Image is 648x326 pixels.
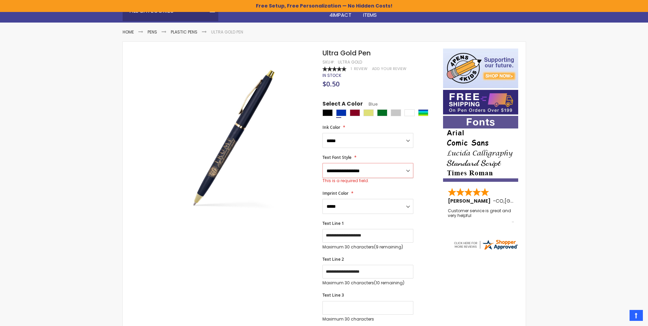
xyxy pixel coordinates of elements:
div: Ultra Gold [338,59,362,65]
div: Green [377,109,387,116]
span: CO [496,198,504,204]
div: Burgundy [350,109,360,116]
a: 4pens.com certificate URL [453,246,519,252]
span: [GEOGRAPHIC_DATA] [505,198,555,204]
span: In stock [322,72,341,78]
span: Imprint Color [322,190,348,196]
a: Top [630,310,643,321]
div: 100% [322,67,346,71]
a: Add Your Review [372,66,406,71]
span: Ink Color [322,124,340,130]
a: Plastic Pens [171,29,197,35]
li: Ultra Gold Pen [211,29,243,35]
div: Silver [391,109,401,116]
span: Text Line 2 [322,256,344,262]
span: Text Line 3 [322,292,344,298]
a: 1 Review [351,66,369,71]
a: Pens [148,29,157,35]
span: Text Font Style [322,154,351,160]
span: [PERSON_NAME] [448,198,493,204]
span: Text Line 1 [322,220,344,226]
a: Home [123,29,134,35]
div: Availability [322,73,341,78]
strong: SKU [322,59,335,65]
img: font-personalization-examples [443,116,518,182]
img: 4pens 4 kids [443,49,518,88]
div: Blue [336,109,346,116]
div: Black [322,109,333,116]
span: (9 remaining) [374,244,403,250]
img: Free shipping on orders over $199 [443,90,518,114]
div: Gold [363,109,374,116]
p: Maximum 30 characters [322,244,413,250]
div: Customer service is great and very helpful [448,208,514,223]
div: Assorted [418,109,428,116]
div: This is a required field. [322,178,413,184]
span: 1 [351,66,352,71]
p: Maximum 30 characters [322,316,413,322]
span: (10 remaining) [374,280,404,286]
span: $0.50 [322,79,340,89]
div: White [404,109,415,116]
span: Review [354,66,368,71]
span: - , [493,198,555,204]
span: Ultra Gold Pen [322,48,371,58]
img: 4pens.com widget logo [453,239,519,251]
span: Select A Color [322,100,363,109]
span: Blue [363,101,377,107]
p: Maximum 30 characters [322,280,413,286]
img: navy-blue-4pg-9160_ultra_gold_side_main_1.jpg [157,58,314,215]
